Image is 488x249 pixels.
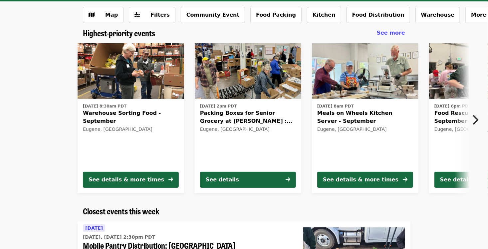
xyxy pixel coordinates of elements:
[347,7,410,23] button: Food Distribution
[89,176,164,184] div: See details & more times
[181,7,245,23] button: Community Event
[317,109,413,125] span: Meals on Wheels Kitchen Server - September
[307,7,341,23] button: Kitchen
[466,111,488,129] button: Next item
[89,12,95,18] i: map icon
[168,176,173,183] i: arrow-right icon
[317,126,413,132] div: Eugene, [GEOGRAPHIC_DATA]
[206,176,239,184] div: See details
[200,172,296,188] button: See details
[83,234,155,241] time: [DATE], [DATE] 2:30pm PDT
[83,7,123,23] button: Show map view
[377,29,405,37] a: See more
[83,28,155,38] a: Highest-priority events
[312,43,418,99] img: Meals on Wheels Kitchen Server - September organized by FOOD For Lane County
[78,28,410,38] div: Highest-priority events
[83,126,179,132] div: Eugene, [GEOGRAPHIC_DATA]
[105,12,118,18] span: Map
[200,109,296,125] span: Packing Boxes for Senior Grocery at [PERSON_NAME] : September
[250,7,302,23] button: Food Packing
[200,126,296,132] div: Eugene, [GEOGRAPHIC_DATA]
[129,7,175,23] button: Filters (0 selected)
[317,103,354,109] time: [DATE] 8am PDT
[83,27,155,39] span: Highest-priority events
[403,176,407,183] i: arrow-right icon
[85,225,103,231] span: [DATE]
[415,7,460,23] button: Warehouse
[78,43,184,99] img: Warehouse Sorting Food - September organized by FOOD For Lane County
[195,43,301,99] img: Packing Boxes for Senior Grocery at Bailey Hill : September organized by FOOD For Lane County
[317,172,413,188] button: See details & more times
[377,30,405,36] span: See more
[323,176,398,184] div: See details & more times
[134,12,140,18] i: sliders-h icon
[78,43,184,193] a: See details for "Warehouse Sorting Food - September"
[83,172,179,188] button: See details & more times
[83,109,179,125] span: Warehouse Sorting Food - September
[434,103,471,109] time: [DATE] 6pm PDT
[472,114,478,126] i: chevron-right icon
[200,103,237,109] time: [DATE] 2pm PDT
[195,43,301,193] a: See details for "Packing Boxes for Senior Grocery at Bailey Hill : September"
[286,176,290,183] i: arrow-right icon
[83,103,126,109] time: [DATE] 8:30am PDT
[83,205,159,217] span: Closest events this week
[150,12,170,18] span: Filters
[312,43,418,193] a: See details for "Meals on Wheels Kitchen Server - September"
